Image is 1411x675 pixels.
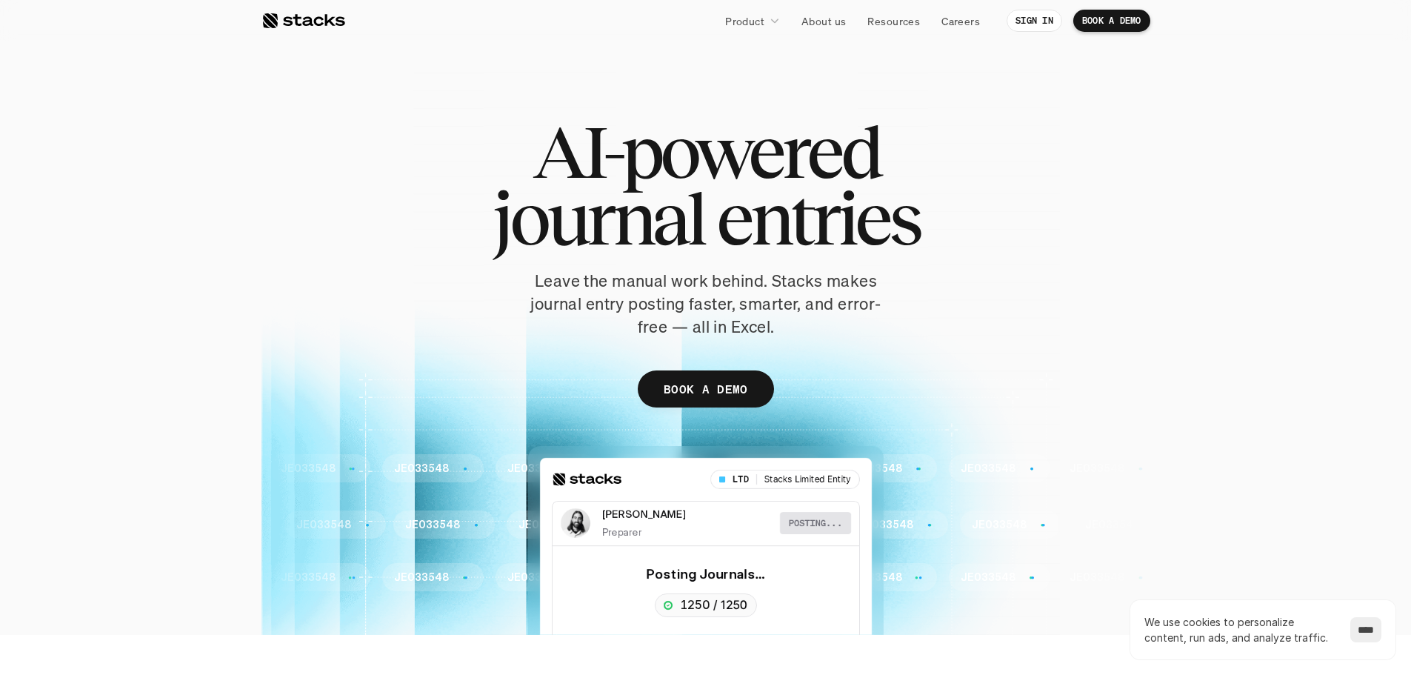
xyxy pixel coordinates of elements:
[1070,571,1124,584] p: JE033548
[801,13,846,29] p: About us
[793,7,855,34] a: About us
[961,571,1015,584] p: JE033548
[1082,16,1141,26] p: BOOK A DEMO
[638,370,774,408] a: BOOK A DEMO
[621,462,676,475] p: JE033548
[725,13,764,29] p: Product
[941,13,980,29] p: Careers
[734,571,789,584] p: JE033548
[972,519,1027,531] p: JE033548
[1007,10,1062,32] a: SIGN IN
[507,571,562,584] p: JE033548
[847,571,902,584] p: JE033548
[521,270,891,338] p: Leave the manual work behind. Stacks makes journal entry posting faster, smarter, and error-free ...
[847,462,902,475] p: JE033548
[858,519,913,531] p: JE033548
[621,571,676,584] p: JE033548
[1073,10,1150,32] a: BOOK A DEMO
[405,519,460,531] p: JE033548
[867,13,920,29] p: Resources
[933,7,989,34] a: Careers
[518,519,573,531] p: JE033548
[1015,16,1053,26] p: SIGN IN
[961,462,1015,475] p: JE033548
[745,519,800,531] p: JE033548
[716,185,919,252] span: entries
[493,185,704,252] span: journal
[533,119,879,185] span: AI-powered
[281,462,336,475] p: JE033548
[507,462,562,475] p: JE033548
[281,571,336,584] p: JE033548
[734,462,789,475] p: JE033548
[394,462,449,475] p: JE033548
[394,571,449,584] p: JE033548
[1085,519,1140,531] p: JE033548
[1144,614,1335,645] p: We use cookies to personalize content, run ads, and analyze traffic.
[664,379,748,400] p: BOOK A DEMO
[858,7,929,34] a: Resources
[1070,462,1124,475] p: JE033548
[632,519,687,531] p: JE033548
[175,282,240,293] a: Privacy Policy
[296,519,351,531] p: JE033548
